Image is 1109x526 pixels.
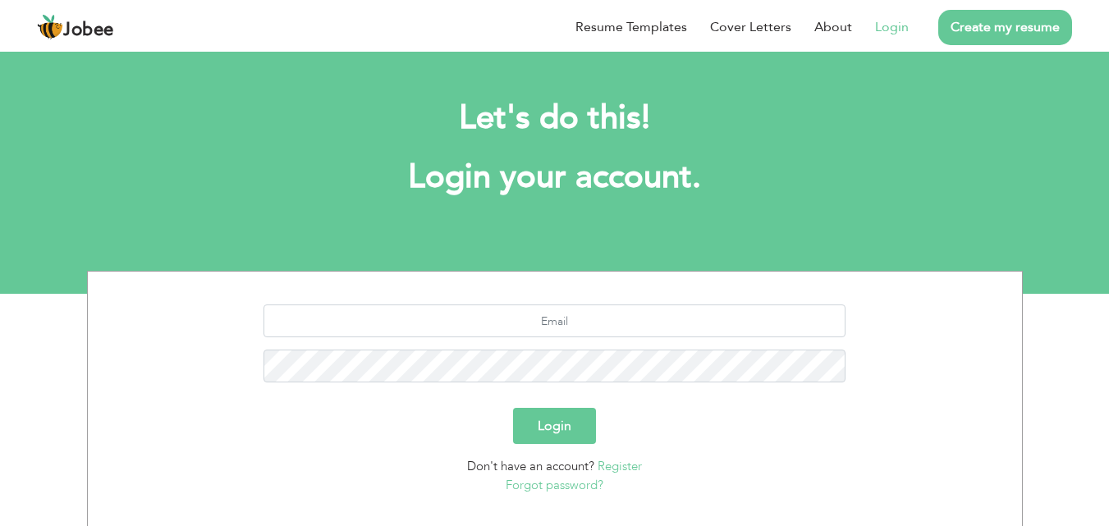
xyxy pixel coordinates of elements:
[264,304,845,337] input: Email
[112,156,998,199] h1: Login your account.
[112,97,998,140] h2: Let's do this!
[37,14,114,40] a: Jobee
[875,17,909,37] a: Login
[513,408,596,444] button: Login
[37,14,63,40] img: jobee.io
[814,17,852,37] a: About
[63,21,114,39] span: Jobee
[575,17,687,37] a: Resume Templates
[938,10,1072,45] a: Create my resume
[467,458,594,474] span: Don't have an account?
[506,477,603,493] a: Forgot password?
[710,17,791,37] a: Cover Letters
[598,458,642,474] a: Register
